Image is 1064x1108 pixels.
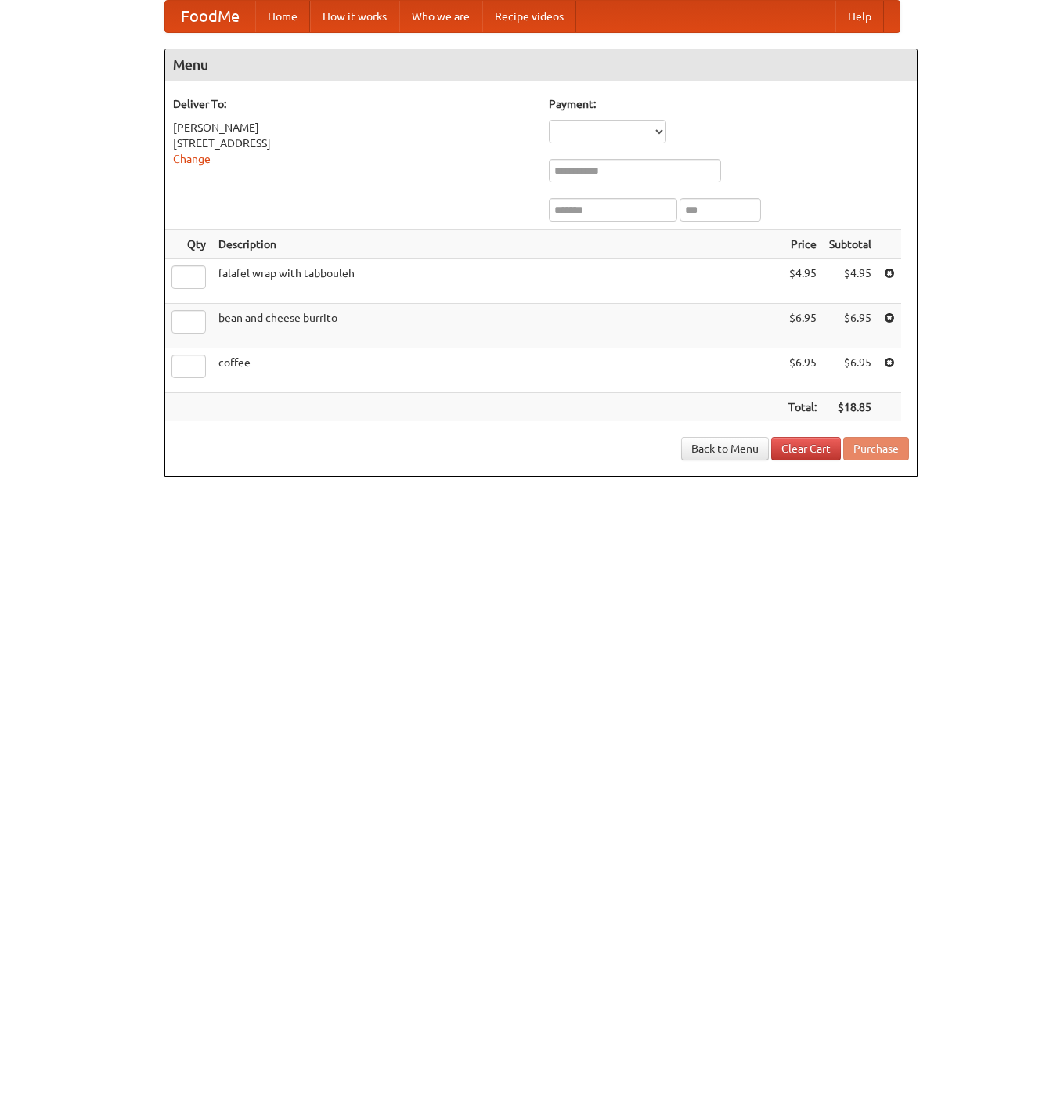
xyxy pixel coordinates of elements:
[212,348,782,393] td: coffee
[212,230,782,259] th: Description
[399,1,482,32] a: Who we are
[823,348,878,393] td: $6.95
[782,259,823,304] td: $4.95
[255,1,310,32] a: Home
[173,96,533,112] h5: Deliver To:
[823,304,878,348] td: $6.95
[482,1,576,32] a: Recipe videos
[549,96,909,112] h5: Payment:
[835,1,884,32] a: Help
[782,230,823,259] th: Price
[165,49,917,81] h4: Menu
[212,304,782,348] td: bean and cheese burrito
[681,437,769,460] a: Back to Menu
[771,437,841,460] a: Clear Cart
[823,393,878,422] th: $18.85
[823,230,878,259] th: Subtotal
[782,348,823,393] td: $6.95
[310,1,399,32] a: How it works
[843,437,909,460] button: Purchase
[165,230,212,259] th: Qty
[782,393,823,422] th: Total:
[173,120,533,135] div: [PERSON_NAME]
[212,259,782,304] td: falafel wrap with tabbouleh
[782,304,823,348] td: $6.95
[823,259,878,304] td: $4.95
[165,1,255,32] a: FoodMe
[173,135,533,151] div: [STREET_ADDRESS]
[173,153,211,165] a: Change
